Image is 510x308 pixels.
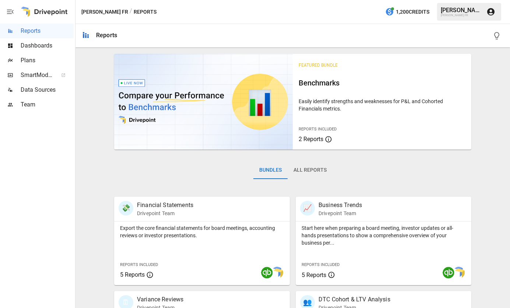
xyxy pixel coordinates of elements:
[453,267,465,279] img: smart model
[130,7,132,17] div: /
[261,267,273,279] img: quickbooks
[81,7,128,17] button: [PERSON_NAME] FR
[382,5,432,19] button: 1,200Credits
[288,161,333,179] button: All Reports
[21,71,53,80] span: SmartModel
[319,201,362,210] p: Business Trends
[396,7,429,17] span: 1,200 Credits
[302,262,340,267] span: Reports Included
[443,267,454,279] img: quickbooks
[96,32,117,39] div: Reports
[302,224,465,246] p: Start here when preparing a board meeting, investor updates or all-hands presentations to show a ...
[441,7,482,14] div: [PERSON_NAME]
[302,272,326,279] span: 5 Reports
[299,98,465,112] p: Easily identify strengths and weaknesses for P&L and Cohorted Financials metrics.
[441,14,482,17] div: [PERSON_NAME] FR
[299,77,465,89] h6: Benchmarks
[137,201,193,210] p: Financial Statements
[271,267,283,279] img: smart model
[119,201,133,216] div: 💸
[21,41,74,50] span: Dashboards
[299,127,337,132] span: Reports Included
[319,295,390,304] p: DTC Cohort & LTV Analysis
[299,136,323,143] span: 2 Reports
[21,27,74,35] span: Reports
[21,85,74,94] span: Data Sources
[120,271,145,278] span: 5 Reports
[21,56,74,65] span: Plans
[137,295,183,304] p: Variance Reviews
[120,224,284,239] p: Export the core financial statements for board meetings, accounting reviews or investor presentat...
[137,210,193,217] p: Drivepoint Team
[53,70,58,79] span: ™
[253,161,288,179] button: Bundles
[319,210,362,217] p: Drivepoint Team
[120,262,158,267] span: Reports Included
[21,100,74,109] span: Team
[300,201,315,216] div: 📈
[299,63,338,68] span: Featured Bundle
[114,54,293,150] img: video thumbnail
